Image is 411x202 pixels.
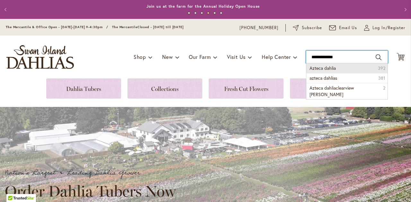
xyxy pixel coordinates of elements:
button: Next [398,3,411,16]
span: Our Farm [189,53,211,60]
span: Subscribe [302,25,322,31]
span: Help Center [262,53,291,60]
button: 2 of 6 [194,12,197,14]
button: 1 of 6 [188,12,190,14]
span: Shop [134,53,146,60]
a: [PHONE_NUMBER] [240,25,278,31]
a: Join us at the farm for the Annual Holiday Open House [146,4,260,9]
button: 6 of 6 [220,12,222,14]
a: Subscribe [293,25,322,31]
a: Log In/Register [364,25,405,31]
span: Azteca dahlia [310,65,336,71]
span: Closed - [DATE] till [DATE] [137,25,184,29]
span: 392 [378,65,385,71]
span: Log In/Register [372,25,405,31]
span: Visit Us [227,53,246,60]
button: 4 of 6 [207,12,209,14]
p: Nation's Largest & Leading Dahlia Grower [5,168,181,178]
span: 2 [383,85,385,91]
a: Email Us [329,25,357,31]
button: Search [376,52,381,62]
span: 381 [378,75,385,81]
button: 3 of 6 [201,12,203,14]
span: azteca dahlias [310,75,337,81]
span: The Mercantile & Office Open - [DATE]-[DATE] 9-4:30pm / The Mercantile [6,25,137,29]
span: New [162,53,173,60]
span: Email Us [339,25,357,31]
a: store logo [6,45,74,69]
button: 5 of 6 [214,12,216,14]
span: Azteca dahliaclearview [PERSON_NAME] [310,85,354,97]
